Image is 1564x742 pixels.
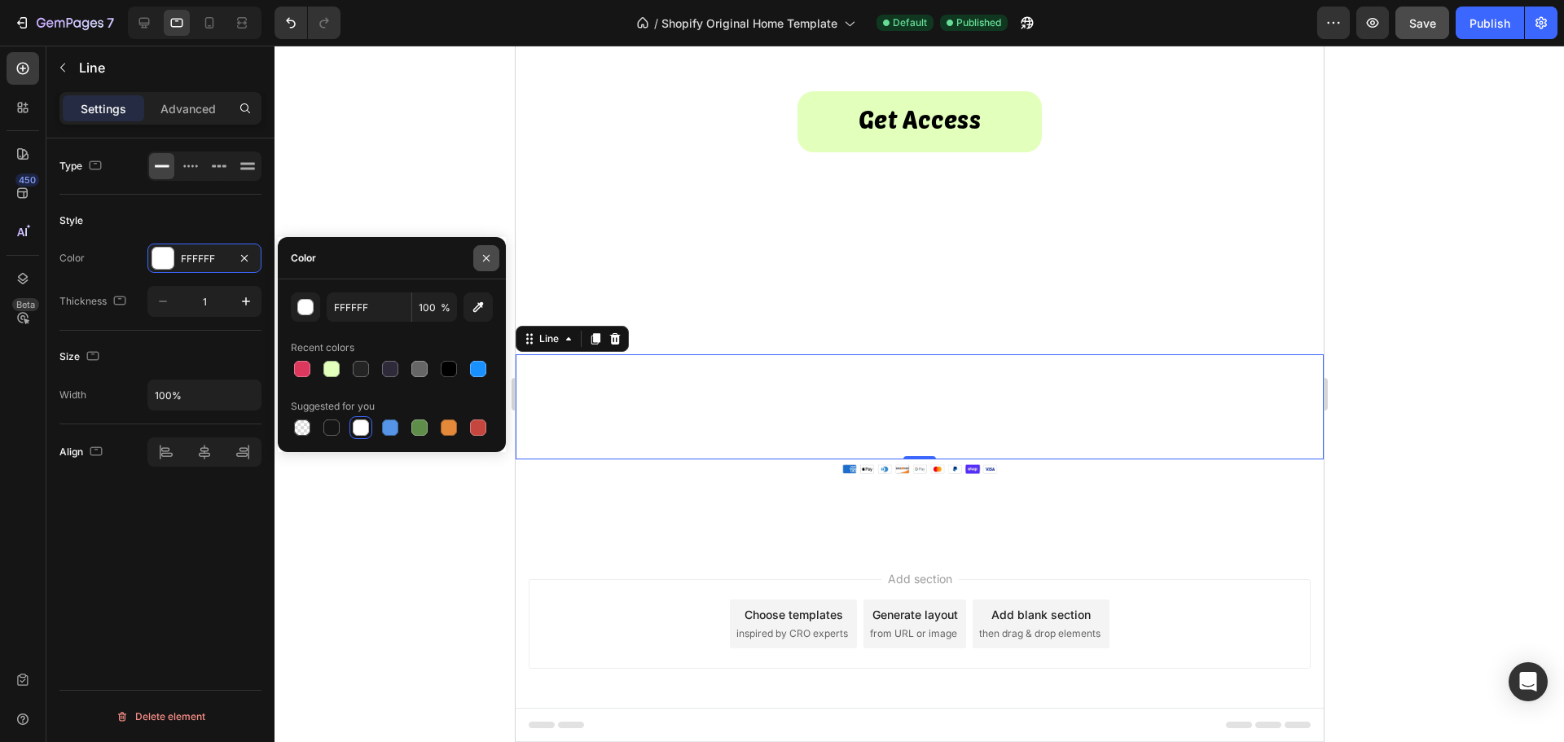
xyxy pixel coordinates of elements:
p: Advanced [160,100,216,117]
button: Save [1395,7,1449,39]
div: Type [59,156,105,178]
p: 7 [107,13,114,33]
div: Open Intercom Messenger [1509,662,1548,701]
span: Add section [366,525,443,542]
div: 450 [15,173,39,187]
input: Eg: FFFFFF [327,292,411,322]
button: 7 [7,7,121,39]
a: Privacy Policy [543,201,648,220]
span: from URL or image [354,581,442,595]
span: then drag & drop elements [463,581,585,595]
div: Thickness [59,291,130,313]
div: Delete element [116,707,205,727]
div: Publish [1470,15,1510,32]
span: Published [956,15,1001,30]
button: Delete element [59,704,261,730]
div: Align [59,441,106,463]
span: % [441,301,450,315]
span: Save [1409,16,1436,30]
iframe: To enrich screen reader interactions, please activate Accessibility in Grammarly extension settings [516,46,1324,742]
img: Alt Image [323,414,485,432]
div: Line [20,286,46,301]
div: Color [291,251,316,266]
div: Choose templates [229,560,327,577]
div: Undo/Redo [275,7,340,39]
div: Color [59,251,85,266]
span: inspired by CRO experts [221,581,332,595]
span: Shopify Original Home Template [661,15,837,32]
span: Default [893,15,927,30]
span: / [654,15,658,32]
div: Add blank section [476,560,575,577]
div: Beta [12,298,39,311]
p: © 2025 Alien Sellz. All Rights Reserved. [2,459,806,480]
div: Recent colors [291,340,354,355]
div: Style [59,213,83,228]
a: Contact [677,201,736,220]
p: Settings [81,100,126,117]
div: Size [59,346,103,368]
input: Auto [148,380,261,410]
div: Width [59,388,86,402]
div: FFFFFF [181,252,228,266]
button: Publish [1456,7,1524,39]
div: Suggested for you [291,399,375,414]
div: Generate layout [357,560,442,577]
p: Line [79,58,255,77]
